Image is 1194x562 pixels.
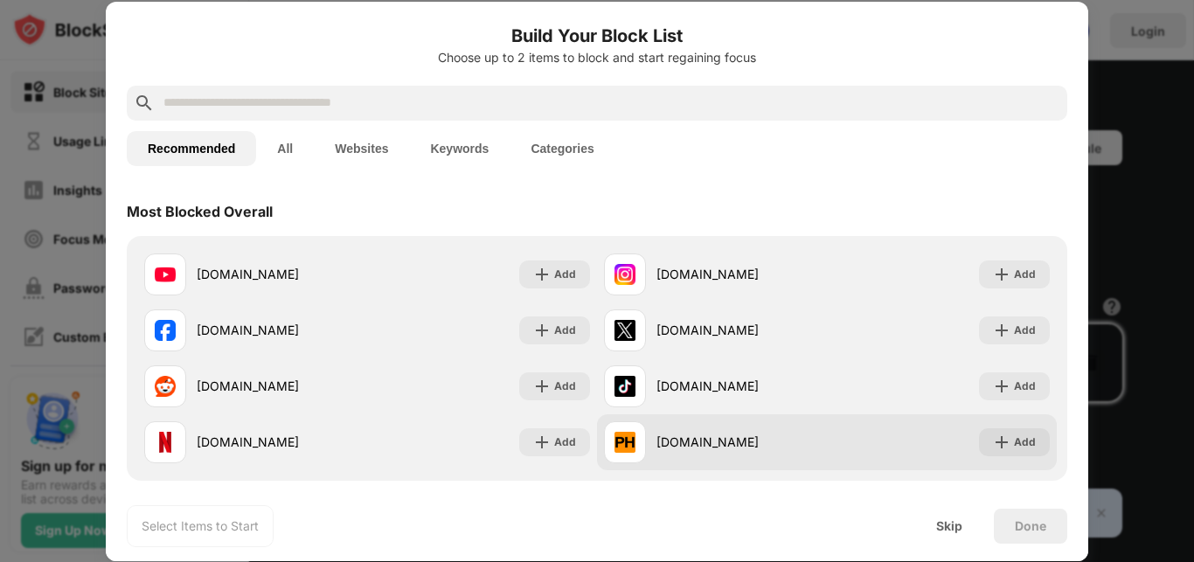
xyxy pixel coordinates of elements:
div: Add [554,434,576,451]
div: Add [554,322,576,339]
div: Most Blocked Overall [127,203,273,220]
div: Add [1014,322,1036,339]
button: Keywords [409,131,510,166]
img: search.svg [134,93,155,114]
div: [DOMAIN_NAME] [656,265,827,283]
div: [DOMAIN_NAME] [197,377,367,395]
div: Done [1015,519,1046,533]
div: Choose up to 2 items to block and start regaining focus [127,51,1067,65]
div: [DOMAIN_NAME] [197,433,367,451]
div: [DOMAIN_NAME] [656,377,827,395]
div: [DOMAIN_NAME] [656,321,827,339]
div: Add [1014,378,1036,395]
button: Categories [510,131,614,166]
div: Skip [936,519,962,533]
img: favicons [614,264,635,285]
img: favicons [614,376,635,397]
div: Add [554,266,576,283]
img: favicons [614,432,635,453]
div: Add [554,378,576,395]
div: [DOMAIN_NAME] [197,265,367,283]
img: favicons [155,376,176,397]
button: All [256,131,314,166]
div: Add [1014,266,1036,283]
div: [DOMAIN_NAME] [197,321,367,339]
button: Recommended [127,131,256,166]
img: favicons [614,320,635,341]
h6: Build Your Block List [127,23,1067,49]
div: [DOMAIN_NAME] [656,433,827,451]
img: favicons [155,432,176,453]
div: Select Items to Start [142,517,259,535]
img: favicons [155,320,176,341]
div: Add [1014,434,1036,451]
img: favicons [155,264,176,285]
button: Websites [314,131,409,166]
